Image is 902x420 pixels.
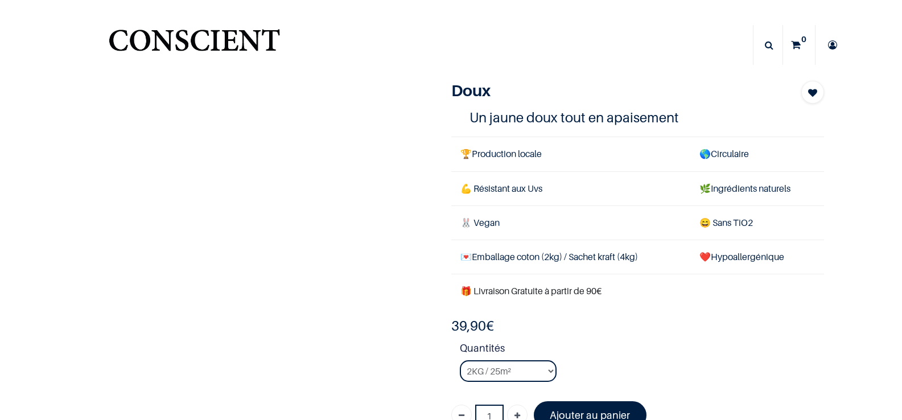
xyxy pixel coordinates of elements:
[451,318,494,334] b: €
[699,148,711,159] span: 🌎
[460,251,472,262] span: 💌
[451,318,486,334] span: 39,90
[460,285,602,297] font: 🎁 Livraison Gratuite à partir de 90€
[106,23,282,68] img: Conscient
[699,183,711,194] span: 🌿
[451,81,768,100] h1: Doux
[460,217,500,228] span: 🐰 Vegan
[690,171,824,205] td: Ingrédients naturels
[690,240,824,274] td: ❤️Hypoallergénique
[783,25,815,65] a: 0
[699,217,718,228] span: 😄 S
[460,148,472,159] span: 🏆
[451,240,690,274] td: Emballage coton (2kg) / Sachet kraft (4kg)
[106,23,282,68] a: Logo of Conscient
[460,340,824,360] strong: Quantités
[460,183,542,194] span: 💪 Résistant aux Uvs
[469,109,805,126] h4: Un jaune doux tout en apaisement
[451,137,690,171] td: Production locale
[798,34,809,45] sup: 0
[808,86,817,100] span: Add to wishlist
[801,81,824,104] button: Add to wishlist
[690,137,824,171] td: Circulaire
[690,205,824,240] td: ans TiO2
